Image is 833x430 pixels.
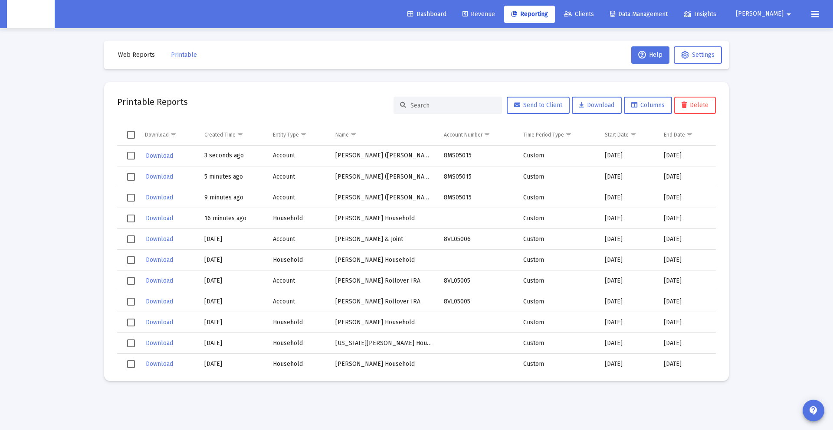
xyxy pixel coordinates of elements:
[725,5,804,23] button: [PERSON_NAME]
[267,312,329,333] td: Household
[599,312,658,333] td: [DATE]
[329,229,438,250] td: [PERSON_NAME] & Joint
[329,187,438,208] td: [PERSON_NAME] ([PERSON_NAME]) Individual Brokerage
[599,187,658,208] td: [DATE]
[117,95,188,109] h2: Printable Reports
[146,298,173,305] span: Download
[400,6,453,23] a: Dashboard
[267,333,329,354] td: Household
[127,319,135,326] div: Select row
[127,298,135,306] div: Select row
[517,354,599,375] td: Custom
[658,250,716,270] td: [DATE]
[198,291,267,312] td: [DATE]
[329,146,438,166] td: SAM CARROLL (TOD) Individual Brokerage
[145,150,174,162] button: Download
[631,101,665,109] span: Columns
[145,191,174,204] button: Download
[198,333,267,354] td: [DATE]
[267,250,329,270] td: Household
[198,146,267,166] td: 3 seconds ago
[267,270,329,291] td: Account
[300,131,307,138] span: Show filter options for column 'Entity Type'
[329,333,438,354] td: [US_STATE][PERSON_NAME] Household
[127,339,135,347] div: Select row
[198,229,267,250] td: [DATE]
[198,250,267,270] td: [DATE]
[145,170,174,183] button: Download
[267,166,329,187] td: Account
[599,146,658,166] td: [DATE]
[517,146,599,166] td: Custom
[329,250,438,270] td: [PERSON_NAME] Household
[127,215,135,222] div: Select row
[517,291,599,312] td: Custom
[686,131,693,138] span: Show filter options for column 'End Date'
[329,270,438,291] td: [PERSON_NAME] Rollover IRA
[145,212,174,225] button: Download
[145,233,174,245] button: Download
[599,208,658,229] td: [DATE]
[145,358,174,370] button: Download
[630,131,636,138] span: Show filter options for column 'Start Date'
[329,124,438,145] td: Column Name
[350,131,357,138] span: Show filter options for column 'Name'
[267,146,329,166] td: Account
[504,6,555,23] a: Reporting
[456,6,502,23] a: Revenue
[127,131,135,139] div: Select all
[267,229,329,250] td: Account
[658,333,716,354] td: [DATE]
[145,254,174,266] button: Download
[146,235,173,243] span: Download
[784,6,794,23] mat-icon: arrow_drop_down
[146,256,173,264] span: Download
[329,166,438,187] td: [PERSON_NAME] ([PERSON_NAME]) Individual Brokerage
[117,124,716,368] div: Data grid
[111,46,162,64] button: Web Reports
[171,51,197,59] span: Printable
[517,270,599,291] td: Custom
[658,312,716,333] td: [DATE]
[599,354,658,375] td: [DATE]
[329,354,438,375] td: [PERSON_NAME] Household
[517,333,599,354] td: Custom
[514,101,562,109] span: Send to Client
[13,6,48,23] img: Dashboard
[638,51,662,59] span: Help
[658,291,716,312] td: [DATE]
[462,10,495,18] span: Revenue
[127,194,135,202] div: Select row
[658,166,716,187] td: [DATE]
[523,131,564,138] div: Time Period Type
[736,10,784,18] span: [PERSON_NAME]
[198,166,267,187] td: 5 minutes ago
[579,101,614,109] span: Download
[599,333,658,354] td: [DATE]
[438,166,517,187] td: 8MS05015
[674,46,722,64] button: Settings
[146,319,173,326] span: Download
[605,131,629,138] div: Start Date
[267,291,329,312] td: Account
[808,405,819,416] mat-icon: contact_support
[145,295,174,308] button: Download
[407,10,446,18] span: Dashboard
[631,46,669,64] button: Help
[146,215,173,222] span: Download
[507,97,570,114] button: Send to Client
[127,235,135,243] div: Select row
[557,6,601,23] a: Clients
[237,131,243,138] span: Show filter options for column 'Created Time'
[444,131,482,138] div: Account Number
[204,131,236,138] div: Created Time
[599,250,658,270] td: [DATE]
[658,354,716,375] td: [DATE]
[127,173,135,181] div: Select row
[118,51,155,59] span: Web Reports
[572,97,622,114] button: Download
[484,131,490,138] span: Show filter options for column 'Account Number'
[335,131,349,138] div: Name
[198,312,267,333] td: [DATE]
[438,187,517,208] td: 8MS05015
